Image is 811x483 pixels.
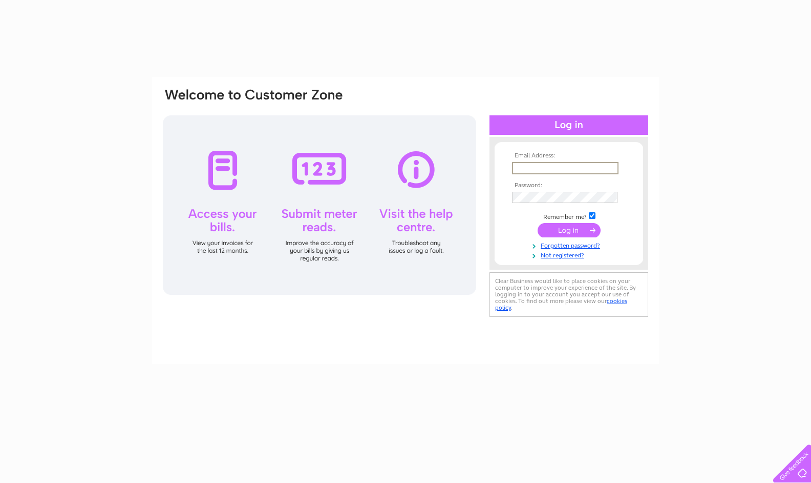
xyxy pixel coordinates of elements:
th: Email Address: [509,152,628,159]
input: Submit [538,223,601,237]
a: cookies policy [495,297,627,311]
th: Password: [509,182,628,189]
td: Remember me? [509,211,628,221]
div: Clear Business would like to place cookies on your computer to improve your experience of the sit... [489,272,648,317]
a: Not registered? [512,250,628,259]
a: Forgotten password? [512,240,628,250]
